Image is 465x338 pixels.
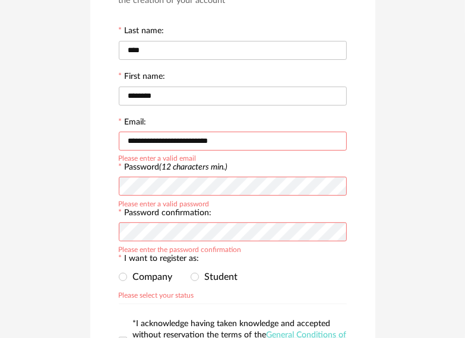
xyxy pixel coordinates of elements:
[127,272,173,282] span: Company
[125,163,228,171] label: Password
[119,118,147,129] label: Email:
[119,209,212,219] label: Password confirmation:
[119,254,200,265] label: I want to register as:
[119,244,242,253] div: Please enter the password confirmation
[119,152,197,162] div: Please enter a valid email
[119,198,210,208] div: Please enter a valid password
[119,72,166,83] label: First name:
[199,272,238,282] span: Student
[119,289,194,299] div: Please select your status
[160,163,228,171] i: (12 characters min.)
[119,27,165,37] label: Last name:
